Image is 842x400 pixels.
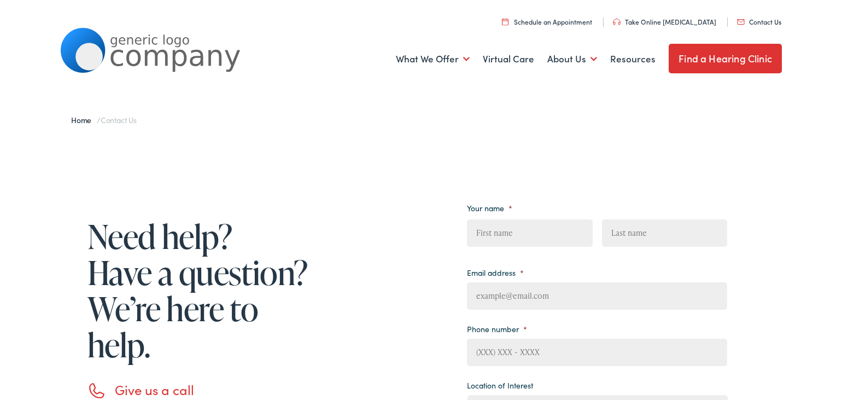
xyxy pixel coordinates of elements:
[483,39,534,79] a: Virtual Care
[115,382,312,398] h3: Give us a call
[467,324,527,334] label: Phone number
[467,339,727,366] input: (XXX) XXX - XXXX
[101,114,137,125] span: Contact Us
[467,282,727,310] input: example@email.com
[87,218,312,363] h1: Need help? Have a question? We’re here to help.
[467,203,512,213] label: Your name
[396,39,470,79] a: What We Offer
[610,39,656,79] a: Resources
[467,380,533,390] label: Location of Interest
[71,114,97,125] a: Home
[613,17,716,26] a: Take Online [MEDICAL_DATA]
[602,219,727,247] input: Last name
[467,219,592,247] input: First name
[502,18,508,25] img: utility icon
[669,44,782,73] a: Find a Hearing Clinic
[737,17,781,26] a: Contact Us
[547,39,597,79] a: About Us
[737,19,745,25] img: utility icon
[502,17,592,26] a: Schedule an Appointment
[467,268,524,277] label: Email address
[71,114,137,125] span: /
[613,19,621,25] img: utility icon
